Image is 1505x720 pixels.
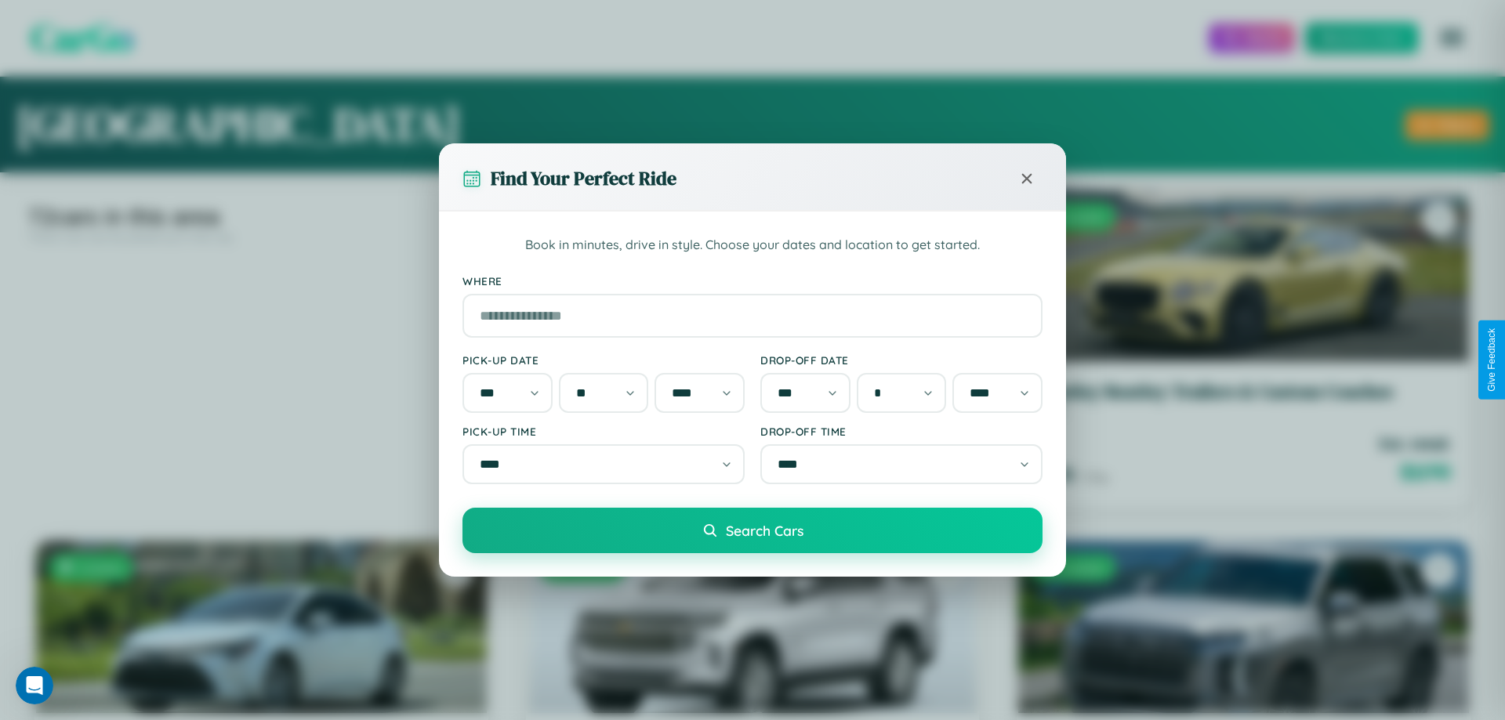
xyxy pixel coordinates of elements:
[462,274,1043,288] label: Where
[462,508,1043,553] button: Search Cars
[462,235,1043,255] p: Book in minutes, drive in style. Choose your dates and location to get started.
[760,425,1043,438] label: Drop-off Time
[726,522,803,539] span: Search Cars
[491,165,676,191] h3: Find Your Perfect Ride
[462,425,745,438] label: Pick-up Time
[462,353,745,367] label: Pick-up Date
[760,353,1043,367] label: Drop-off Date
